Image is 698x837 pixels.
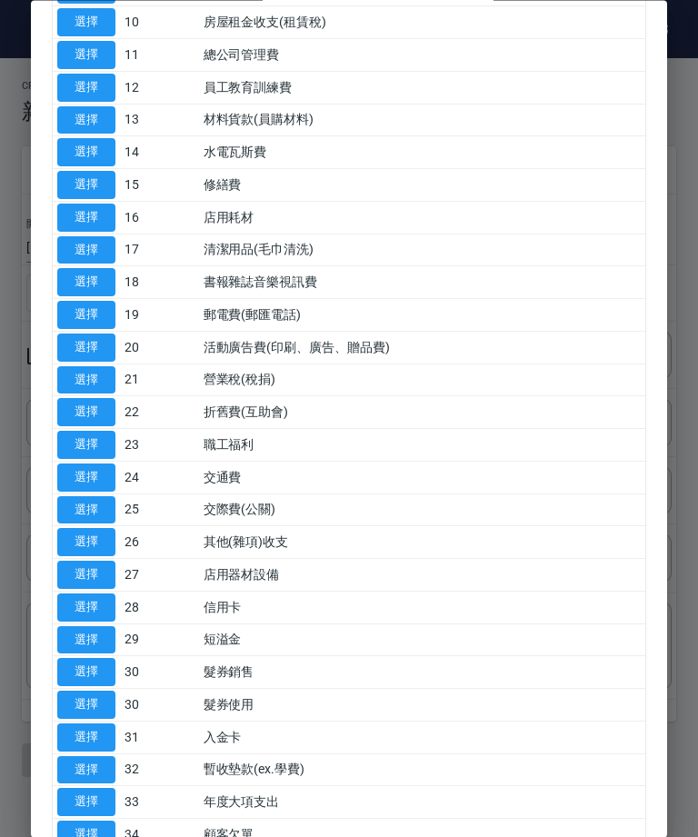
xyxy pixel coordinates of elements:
button: 選擇 [57,463,115,492]
td: 29 [120,624,199,657]
td: 房屋租金收支(租賃稅) [199,6,645,39]
td: 店用器材設備 [199,559,645,592]
button: 選擇 [57,269,115,297]
button: 選擇 [57,204,115,232]
td: 髮券使用 [199,689,645,722]
button: 選擇 [57,723,115,752]
td: 32 [120,754,199,787]
button: 選擇 [57,366,115,394]
button: 選擇 [57,626,115,654]
button: 選擇 [57,334,115,362]
td: 26 [120,526,199,559]
button: 選擇 [57,399,115,427]
td: 暫收墊款(ex.學費) [199,754,645,787]
button: 選擇 [57,659,115,687]
button: 選擇 [57,302,115,330]
td: 31 [120,722,199,754]
td: 交際費(公關) [199,494,645,527]
button: 選擇 [57,236,115,264]
button: 選擇 [57,496,115,524]
td: 16 [120,202,199,234]
td: 24 [120,462,199,494]
button: 選擇 [57,42,115,70]
td: 書報雜誌音樂視訊費 [199,266,645,299]
td: 清潔用品(毛巾清洗) [199,234,645,267]
td: 30 [120,656,199,689]
td: 10 [120,6,199,39]
td: 15 [120,169,199,202]
td: 13 [120,105,199,137]
td: 折舊費(互助會) [199,396,645,429]
td: 水電瓦斯費 [199,136,645,169]
td: 入金卡 [199,722,645,754]
button: 選擇 [57,432,115,460]
button: 選擇 [57,529,115,557]
button: 選擇 [57,9,115,37]
td: 髮券銷售 [199,656,645,689]
td: 活動廣告費(印刷、廣告、贈品費) [199,332,645,364]
button: 選擇 [57,593,115,622]
td: 28 [120,592,199,624]
button: 選擇 [57,756,115,784]
button: 選擇 [57,692,115,720]
td: 27 [120,559,199,592]
td: 郵電費(郵匯電話) [199,299,645,332]
td: 總公司管理費 [199,39,645,72]
button: 選擇 [57,74,115,102]
td: 年度大項支出 [199,786,645,819]
button: 選擇 [57,172,115,200]
td: 14 [120,136,199,169]
td: 20 [120,332,199,364]
td: 店用耗材 [199,202,645,234]
button: 選擇 [57,106,115,135]
td: 職工福利 [199,429,645,462]
td: 交通費 [199,462,645,494]
td: 23 [120,429,199,462]
td: 修繕費 [199,169,645,202]
td: 22 [120,396,199,429]
td: 營業稅(稅捐) [199,364,645,397]
td: 25 [120,494,199,527]
button: 選擇 [57,139,115,167]
td: 12 [120,72,199,105]
td: 18 [120,266,199,299]
td: 21 [120,364,199,397]
td: 材料貨款(員購材料) [199,105,645,137]
td: 33 [120,786,199,819]
td: 信用卡 [199,592,645,624]
td: 其他(雜項)收支 [199,526,645,559]
td: 短溢金 [199,624,645,657]
td: 30 [120,689,199,722]
button: 選擇 [57,789,115,817]
td: 19 [120,299,199,332]
td: 17 [120,234,199,267]
td: 11 [120,39,199,72]
td: 員工教育訓練費 [199,72,645,105]
button: 選擇 [57,562,115,590]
